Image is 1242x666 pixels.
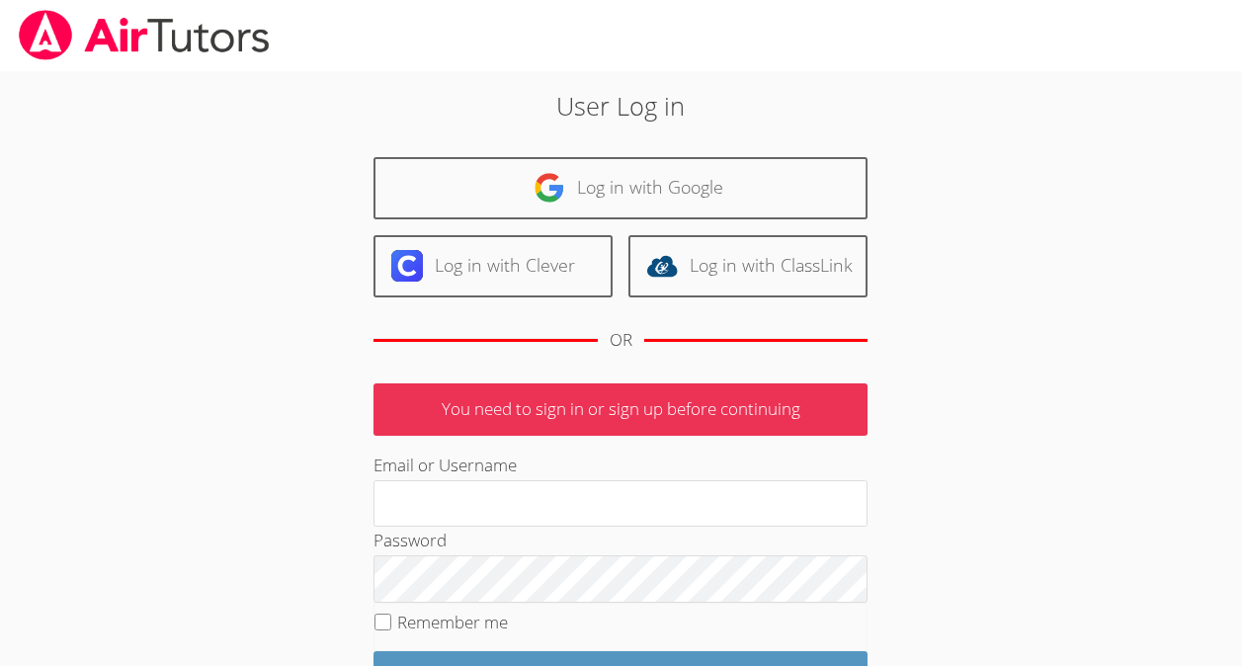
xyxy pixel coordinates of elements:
[610,326,632,355] div: OR
[397,611,508,633] label: Remember me
[391,250,423,282] img: clever-logo-6eab21bc6e7a338710f1a6ff85c0baf02591cd810cc4098c63d3a4b26e2feb20.svg
[373,529,447,551] label: Password
[534,172,565,204] img: google-logo-50288ca7cdecda66e5e0955fdab243c47b7ad437acaf1139b6f446037453330a.svg
[628,235,868,297] a: Log in with ClassLink
[17,10,272,60] img: airtutors_banner-c4298cdbf04f3fff15de1276eac7730deb9818008684d7c2e4769d2f7ddbe033.png
[373,383,868,436] p: You need to sign in or sign up before continuing
[373,235,613,297] a: Log in with Clever
[286,87,956,125] h2: User Log in
[373,157,868,219] a: Log in with Google
[373,454,517,476] label: Email or Username
[646,250,678,282] img: classlink-logo-d6bb404cc1216ec64c9a2012d9dc4662098be43eaf13dc465df04b49fa7ab582.svg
